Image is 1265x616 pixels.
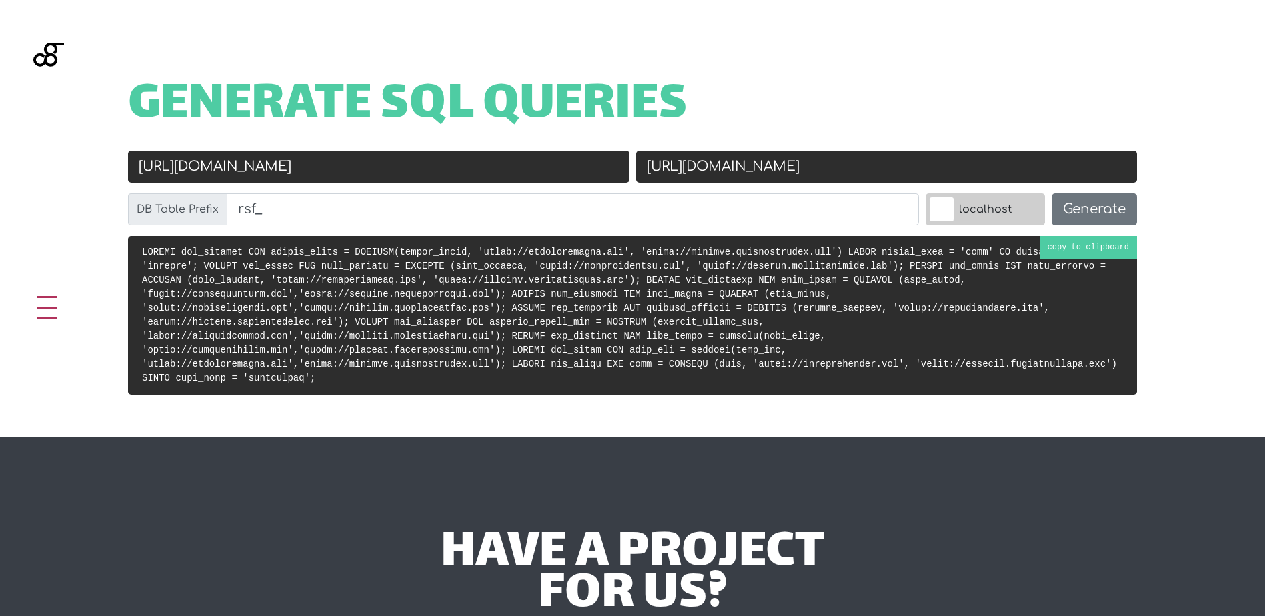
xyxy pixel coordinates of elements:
[128,193,227,225] label: DB Table Prefix
[227,193,919,225] input: wp_
[1052,193,1137,225] button: Generate
[33,43,64,143] img: Blackgate
[128,151,629,183] input: Old URL
[926,193,1045,225] label: localhost
[128,85,688,127] span: Generate SQL Queries
[636,151,1138,183] input: New URL
[142,247,1117,383] code: LOREMI dol_sitamet CON adipis_elits = DOEIUSM(tempor_incid, 'utlab://etdoloremagna.ali', 'enima:/...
